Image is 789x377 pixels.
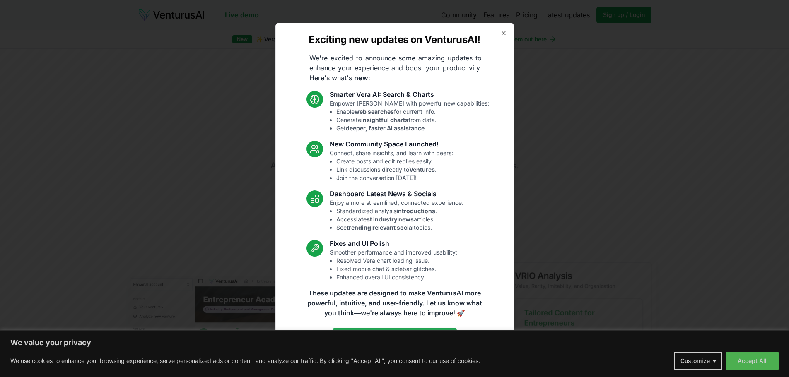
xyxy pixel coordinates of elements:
li: Create posts and edit replies easily. [336,157,453,166]
h3: Smarter Vera AI: Search & Charts [330,89,489,99]
strong: insightful charts [361,116,408,123]
li: Enable for current info. [336,108,489,116]
li: Link discussions directly to . [336,166,453,174]
h2: Exciting new updates on VenturusAI! [309,33,480,46]
li: See topics. [336,223,463,232]
li: Enhanced overall UI consistency. [336,273,457,281]
p: Connect, share insights, and learn with peers: [330,149,453,182]
li: Generate from data. [336,116,489,124]
h3: Fixes and UI Polish [330,238,457,248]
strong: Ventures [409,166,435,173]
strong: introductions [396,207,435,214]
li: Resolved Vera chart loading issue. [336,257,457,265]
li: Join the conversation [DATE]! [336,174,453,182]
p: Empower [PERSON_NAME] with powerful new capabilities: [330,99,489,132]
p: Smoother performance and improved usability: [330,248,457,281]
h3: Dashboard Latest News & Socials [330,189,463,199]
strong: latest industry news [356,216,414,223]
a: Read the full announcement on our blog! [333,328,457,344]
p: These updates are designed to make VenturusAI more powerful, intuitive, and user-friendly. Let us... [302,288,487,318]
strong: deeper, faster AI assistance [346,125,425,132]
li: Get . [336,124,489,132]
strong: new [354,74,368,82]
p: We're excited to announce some amazing updates to enhance your experience and boost your producti... [303,53,488,83]
h3: New Community Space Launched! [330,139,453,149]
strong: trending relevant social [347,224,414,231]
strong: web searches [355,108,394,115]
li: Standardized analysis . [336,207,463,215]
p: Enjoy a more streamlined, connected experience: [330,199,463,232]
li: Access articles. [336,215,463,223]
li: Fixed mobile chat & sidebar glitches. [336,265,457,273]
